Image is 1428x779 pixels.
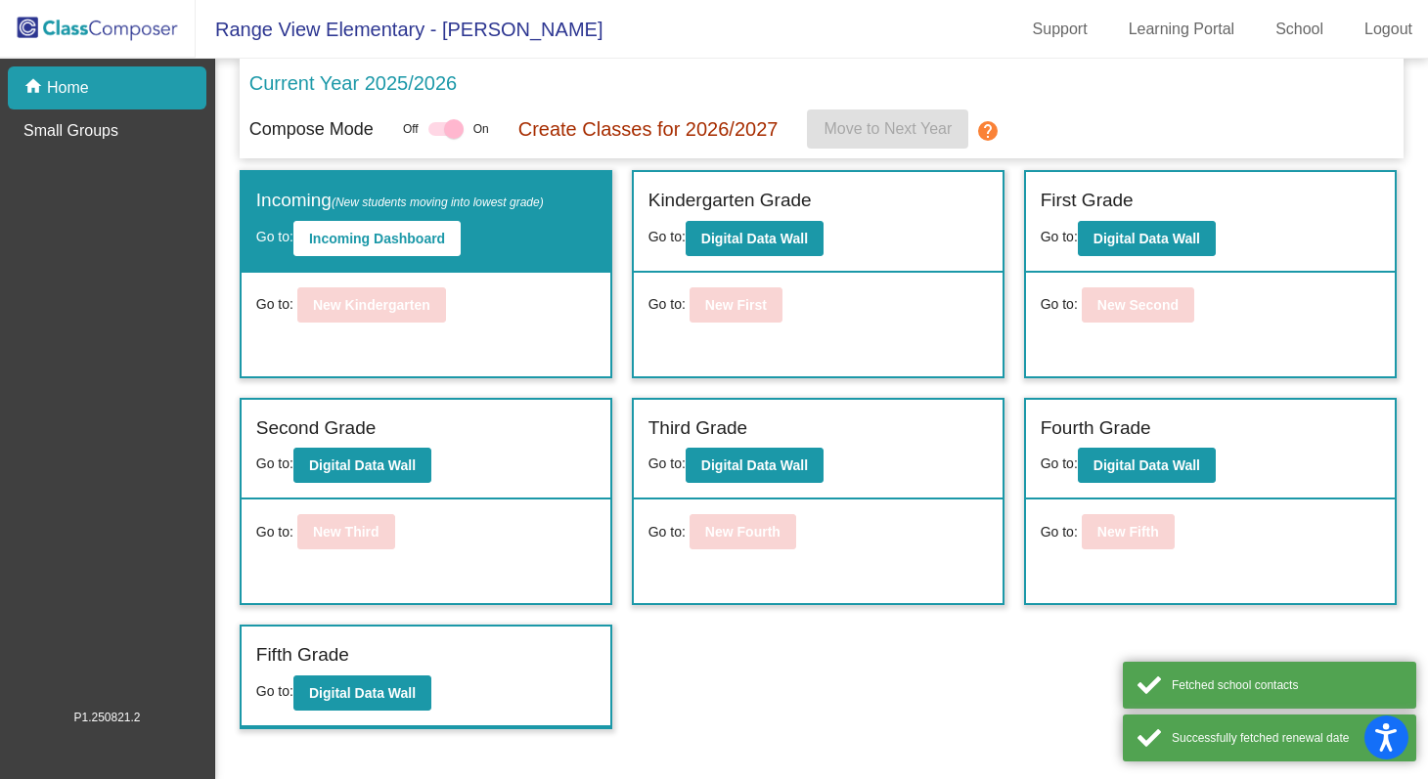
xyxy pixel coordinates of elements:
[686,221,824,256] button: Digital Data Wall
[690,514,796,549] button: New Fourth
[297,514,395,549] button: New Third
[1078,221,1216,256] button: Digital Data Wall
[1082,287,1194,323] button: New Second
[256,683,293,699] span: Go to:
[648,455,686,471] span: Go to:
[403,120,419,138] span: Off
[1172,729,1402,747] div: Successfully fetched renewal date
[690,287,782,323] button: New First
[701,457,808,473] b: Digital Data Wall
[1078,448,1216,483] button: Digital Data Wall
[1349,14,1428,45] a: Logout
[1093,231,1200,246] b: Digital Data Wall
[1041,455,1078,471] span: Go to:
[332,195,544,209] span: (New students moving into lowest grade)
[648,229,686,244] span: Go to:
[256,229,293,244] span: Go to:
[1097,524,1159,540] b: New Fifth
[256,522,293,542] span: Go to:
[47,76,89,100] p: Home
[249,68,457,98] p: Current Year 2025/2026
[1041,522,1078,542] span: Go to:
[23,119,118,143] p: Small Groups
[1041,229,1078,244] span: Go to:
[1041,294,1078,315] span: Go to:
[807,109,968,149] button: Move to Next Year
[1172,676,1402,694] div: Fetched school contacts
[705,524,781,540] b: New Fourth
[686,448,824,483] button: Digital Data Wall
[1017,14,1103,45] a: Support
[309,685,416,701] b: Digital Data Wall
[648,187,812,215] label: Kindergarten Grade
[249,116,374,143] p: Compose Mode
[473,120,489,138] span: On
[23,76,47,100] mat-icon: home
[309,457,416,473] b: Digital Data Wall
[701,231,808,246] b: Digital Data Wall
[293,221,461,256] button: Incoming Dashboard
[1097,297,1179,313] b: New Second
[518,114,779,144] p: Create Classes for 2026/2027
[256,187,544,215] label: Incoming
[313,297,430,313] b: New Kindergarten
[705,297,767,313] b: New First
[1260,14,1339,45] a: School
[293,448,431,483] button: Digital Data Wall
[256,414,377,443] label: Second Grade
[293,675,431,711] button: Digital Data Wall
[256,641,349,670] label: Fifth Grade
[1082,514,1175,549] button: New Fifth
[648,294,686,315] span: Go to:
[1093,457,1200,473] b: Digital Data Wall
[256,294,293,315] span: Go to:
[256,455,293,471] span: Go to:
[648,414,747,443] label: Third Grade
[309,231,445,246] b: Incoming Dashboard
[825,120,953,137] span: Move to Next Year
[196,14,602,45] span: Range View Elementary - [PERSON_NAME]
[1113,14,1251,45] a: Learning Portal
[1041,414,1151,443] label: Fourth Grade
[297,287,446,323] button: New Kindergarten
[1041,187,1134,215] label: First Grade
[648,522,686,542] span: Go to:
[313,524,379,540] b: New Third
[976,119,1000,143] mat-icon: help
